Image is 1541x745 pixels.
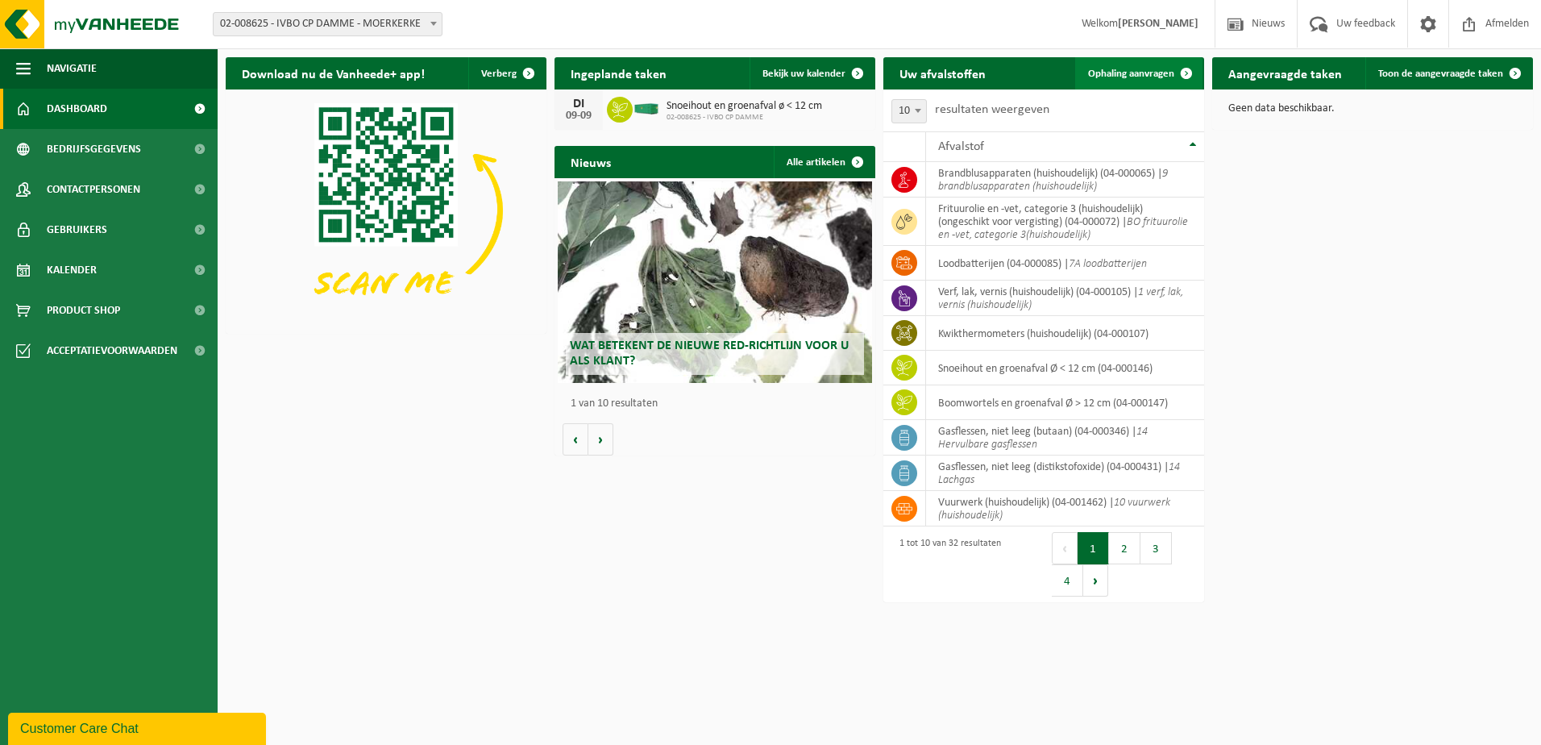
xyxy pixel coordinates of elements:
p: 1 van 10 resultaten [571,398,867,410]
span: 10 [891,99,927,123]
span: 02-008625 - IVBO CP DAMME [667,113,822,123]
h2: Nieuws [555,146,627,177]
span: Ophaling aanvragen [1088,69,1174,79]
span: 02-008625 - IVBO CP DAMME - MOERKERKE [214,13,442,35]
strong: [PERSON_NAME] [1118,18,1198,30]
i: 14 Lachgas [938,461,1180,486]
i: 10 vuurwerk (huishoudelijk) [938,497,1170,522]
button: Verberg [468,57,545,89]
span: Bedrijfsgegevens [47,129,141,169]
div: 09-09 [563,110,595,122]
div: DI [563,98,595,110]
button: 3 [1140,532,1172,564]
span: 10 [892,100,926,123]
a: Bekijk uw kalender [750,57,874,89]
td: frituurolie en -vet, categorie 3 (huishoudelijk) (ongeschikt voor vergisting) (04-000072) | [926,198,1204,246]
i: BO frituurolie en -vet, categorie 3(huishoudelijk) [938,216,1188,241]
td: gasflessen, niet leeg (butaan) (04-000346) | [926,420,1204,456]
a: Ophaling aanvragen [1075,57,1202,89]
td: vuurwerk (huishoudelijk) (04-001462) | [926,491,1204,526]
i: 9 brandblusapparaten (huishoudelijk) [938,168,1168,193]
a: Toon de aangevraagde taken [1365,57,1531,89]
button: 4 [1052,564,1083,597]
button: Previous [1052,532,1078,564]
label: resultaten weergeven [935,103,1049,116]
span: Toon de aangevraagde taken [1378,69,1503,79]
h2: Ingeplande taken [555,57,683,89]
button: 2 [1109,532,1140,564]
button: Volgende [588,423,613,456]
a: Wat betekent de nieuwe RED-richtlijn voor u als klant? [558,181,872,383]
span: Gebruikers [47,210,107,250]
span: Dashboard [47,89,107,129]
span: Verberg [481,69,517,79]
h2: Download nu de Vanheede+ app! [226,57,441,89]
span: Snoeihout en groenafval ø < 12 cm [667,100,822,113]
span: Product Shop [47,290,120,331]
p: Geen data beschikbaar. [1228,103,1517,114]
span: Wat betekent de nieuwe RED-richtlijn voor u als klant? [570,339,849,368]
td: loodbatterijen (04-000085) | [926,246,1204,281]
span: Afvalstof [938,140,984,153]
img: HK-XC-30-GN-00 [633,101,660,115]
button: Vorige [563,423,588,456]
i: 1 verf, lak, vernis (huishoudelijk) [938,286,1183,311]
a: Alle artikelen [774,146,874,178]
div: 1 tot 10 van 32 resultaten [891,531,1001,598]
td: boomwortels en groenafval Ø > 12 cm (04-000147) [926,385,1204,420]
h2: Uw afvalstoffen [883,57,1002,89]
span: Navigatie [47,48,97,89]
button: 1 [1078,532,1109,564]
iframe: chat widget [8,710,269,745]
i: 14 Hervulbare gasflessen [938,426,1148,451]
i: 7A loodbatterijen [1069,258,1147,270]
button: Next [1083,564,1108,597]
td: gasflessen, niet leeg (distikstofoxide) (04-000431) | [926,456,1204,491]
h2: Aangevraagde taken [1212,57,1358,89]
span: Contactpersonen [47,169,140,210]
td: snoeihout en groenafval Ø < 12 cm (04-000146) [926,351,1204,385]
span: 02-008625 - IVBO CP DAMME - MOERKERKE [213,12,442,36]
span: Acceptatievoorwaarden [47,331,177,371]
td: brandblusapparaten (huishoudelijk) (04-000065) | [926,162,1204,198]
img: Download de VHEPlus App [226,89,546,331]
td: kwikthermometers (huishoudelijk) (04-000107) [926,316,1204,351]
span: Kalender [47,250,97,290]
td: verf, lak, vernis (huishoudelijk) (04-000105) | [926,281,1204,316]
span: Bekijk uw kalender [762,69,845,79]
